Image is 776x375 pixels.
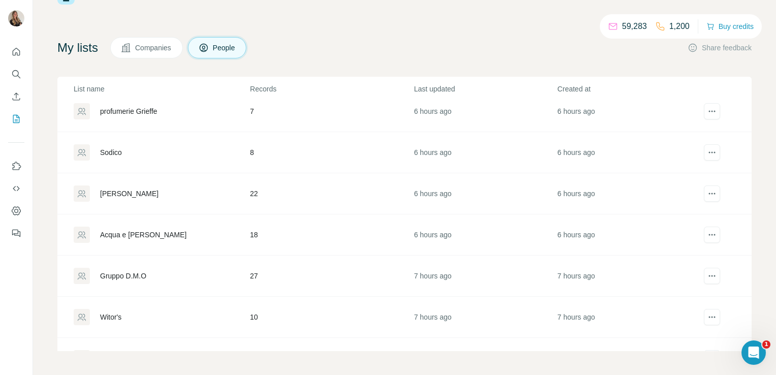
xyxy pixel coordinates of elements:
button: Share feedback [688,43,752,53]
button: actions [704,185,720,202]
button: Use Surfe on LinkedIn [8,157,24,175]
div: [PERSON_NAME] [100,189,158,199]
button: actions [704,144,720,161]
div: profumerie Grieffe [100,106,157,116]
td: 6 hours ago [557,132,700,173]
td: 6 hours ago [413,91,557,132]
td: 6 hours ago [413,214,557,256]
td: 6 hours ago [557,173,700,214]
td: 7 hours ago [413,297,557,338]
td: 10 [249,297,413,338]
div: Gruppo D.M.O [100,271,146,281]
td: 7 hours ago [557,297,700,338]
div: Sodico [100,147,122,158]
td: 7 hours ago [413,256,557,297]
button: Feedback [8,224,24,242]
td: 27 [249,256,413,297]
p: 59,283 [622,20,647,33]
button: Quick start [8,43,24,61]
td: 7 [249,91,413,132]
td: 22 [249,173,413,214]
td: 6 hours ago [557,91,700,132]
td: 6 hours ago [413,132,557,173]
img: Avatar [8,10,24,26]
div: Witor's [100,312,121,322]
p: 1,200 [669,20,690,33]
button: actions [704,227,720,243]
span: Companies [135,43,172,53]
button: actions [704,268,720,284]
td: 8 [249,132,413,173]
button: Dashboard [8,202,24,220]
td: 18 [249,214,413,256]
p: Created at [558,84,700,94]
div: Acqua e [PERSON_NAME] [100,230,186,240]
td: 6 hours ago [557,214,700,256]
iframe: Intercom live chat [741,340,766,365]
span: People [213,43,236,53]
button: My lists [8,110,24,128]
td: 6 hours ago [413,173,557,214]
button: actions [704,350,720,366]
p: List name [74,84,249,94]
h4: My lists [57,40,98,56]
p: Records [250,84,413,94]
span: 1 [762,340,770,349]
td: 7 hours ago [557,256,700,297]
p: Last updated [414,84,556,94]
button: actions [704,309,720,325]
button: Enrich CSV [8,87,24,106]
button: Search [8,65,24,83]
button: Buy credits [706,19,754,34]
button: actions [704,103,720,119]
button: Use Surfe API [8,179,24,198]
